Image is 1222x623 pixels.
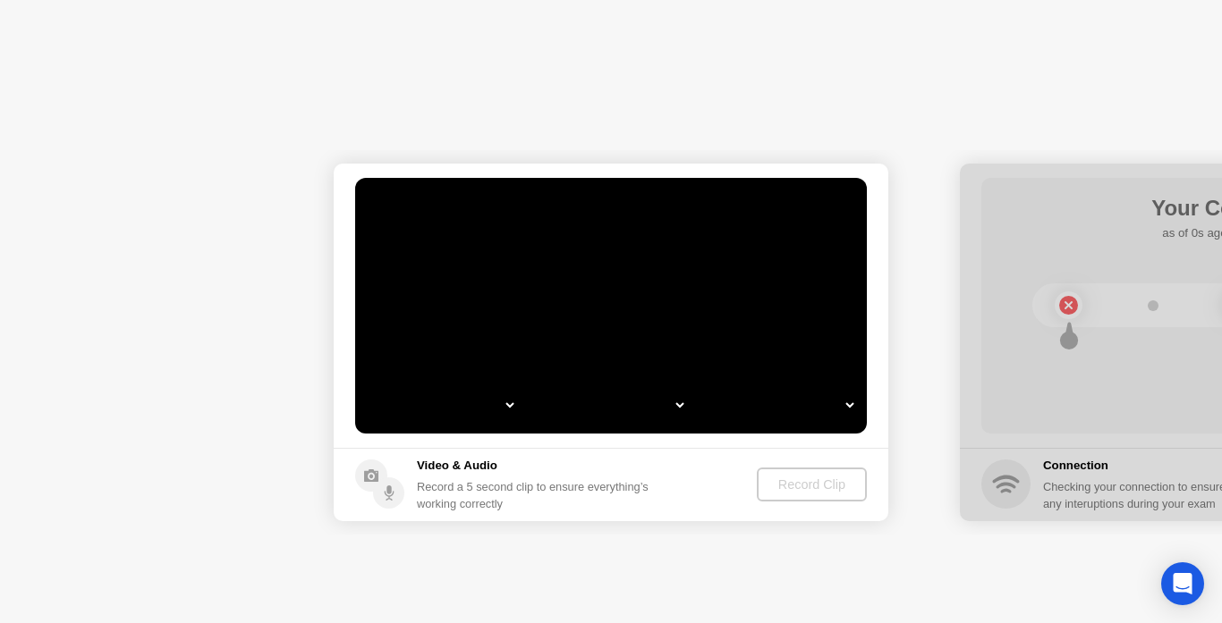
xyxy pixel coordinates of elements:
[757,467,867,501] button: Record Clip
[364,387,517,423] select: Available cameras
[534,387,687,423] select: Available speakers
[764,477,860,492] div: Record Clip
[704,387,857,423] select: Available microphones
[417,457,656,475] h5: Video & Audio
[417,478,656,512] div: Record a 5 second clip to ensure everything’s working correctly
[1161,562,1204,605] div: Open Intercom Messenger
